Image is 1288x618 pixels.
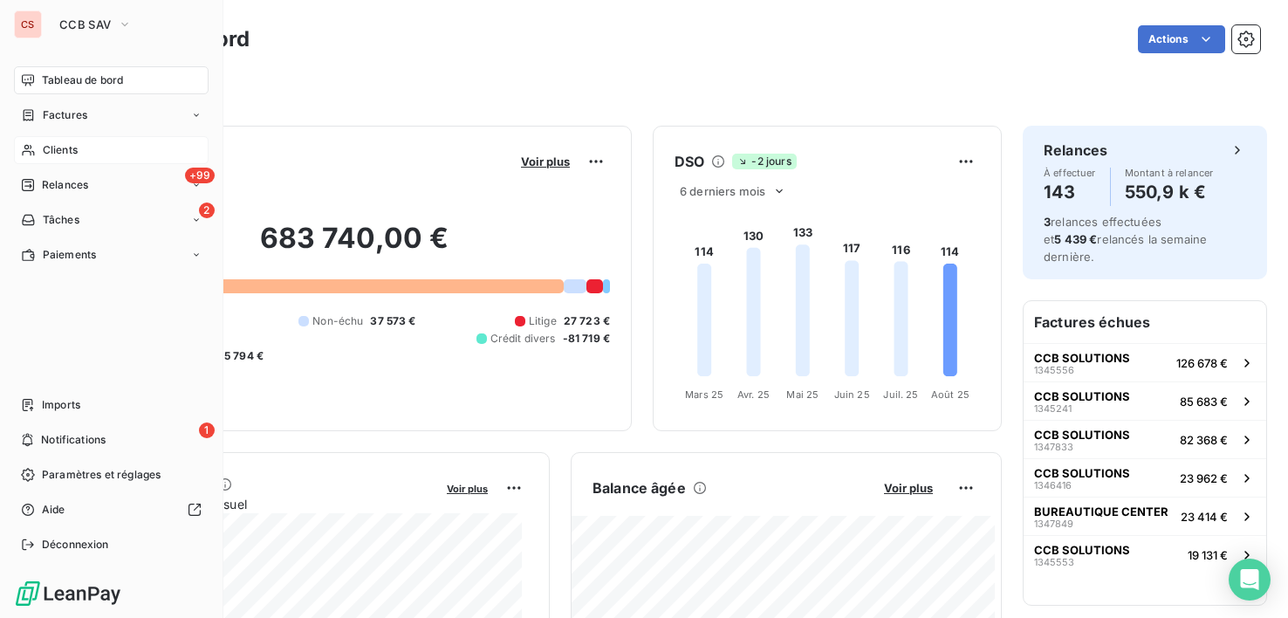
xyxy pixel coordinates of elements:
span: 1347849 [1034,518,1073,529]
span: Non-échu [312,313,363,329]
span: Voir plus [521,154,570,168]
span: 27 723 € [564,313,610,329]
span: 1345556 [1034,365,1074,375]
span: Notifications [41,432,106,448]
span: Déconnexion [42,537,109,553]
span: 19 131 € [1188,548,1228,562]
a: Clients [14,136,209,164]
span: Paramètres et réglages [42,467,161,483]
a: Paramètres et réglages [14,461,209,489]
span: 23 962 € [1180,471,1228,485]
tspan: Mai 25 [786,388,819,401]
button: CCB SOLUTIONS1345556126 678 € [1024,343,1266,381]
button: CCB SOLUTIONS134641623 962 € [1024,458,1266,497]
a: +99Relances [14,171,209,199]
tspan: Juin 25 [834,388,870,401]
span: Crédit divers [490,331,556,347]
span: CCB SOLUTIONS [1034,466,1130,480]
h6: Relances [1044,140,1107,161]
span: 23 414 € [1181,510,1228,524]
span: 1347833 [1034,442,1073,452]
span: À effectuer [1044,168,1096,178]
span: 6 derniers mois [680,184,765,198]
span: Paiements [43,247,96,263]
img: Logo LeanPay [14,580,122,608]
span: BUREAUTIQUE CENTER [1034,505,1168,518]
span: 126 678 € [1176,356,1228,370]
h6: DSO [675,151,704,172]
span: CCB SOLUTIONS [1034,351,1130,365]
span: Relances [42,177,88,193]
span: Montant à relancer [1125,168,1214,178]
tspan: Mars 25 [685,388,723,401]
tspan: Avr. 25 [737,388,770,401]
span: 2 [199,203,215,218]
button: CCB SOLUTIONS134783382 368 € [1024,420,1266,458]
div: Open Intercom Messenger [1229,559,1271,601]
span: 85 683 € [1180,395,1228,409]
button: Voir plus [442,480,493,496]
span: 3 [1044,215,1051,229]
a: 2Tâches [14,206,209,234]
a: Factures [14,101,209,129]
div: CS [14,10,42,38]
h6: Balance âgée [593,477,686,498]
span: -81 719 € [563,331,610,347]
button: Voir plus [516,154,575,169]
span: 82 368 € [1180,433,1228,447]
button: CCB SOLUTIONS134555319 131 € [1024,535,1266,573]
span: CCB SOLUTIONS [1034,389,1130,403]
span: Tâches [43,212,79,228]
span: Litige [529,313,557,329]
a: Imports [14,391,209,419]
span: CCB SOLUTIONS [1034,543,1130,557]
span: Tableau de bord [42,72,123,88]
span: -5 794 € [219,348,264,364]
span: Factures [43,107,87,123]
h4: 550,9 k € [1125,178,1214,206]
tspan: Août 25 [931,388,969,401]
span: relances effectuées et relancés la semaine dernière. [1044,215,1207,264]
button: Voir plus [879,480,938,496]
h2: 683 740,00 € [99,221,610,273]
span: 1346416 [1034,480,1072,491]
span: Chiffre d'affaires mensuel [99,495,435,513]
span: CCB SOLUTIONS [1034,428,1130,442]
h6: Factures échues [1024,301,1266,343]
span: Voir plus [447,483,488,495]
button: BUREAUTIQUE CENTER134784923 414 € [1024,497,1266,535]
a: Aide [14,496,209,524]
span: Imports [42,397,80,413]
button: Actions [1138,25,1225,53]
span: Aide [42,502,65,518]
span: Clients [43,142,78,158]
tspan: Juil. 25 [883,388,918,401]
span: 1 [199,422,215,438]
span: 1345553 [1034,557,1074,567]
span: 5 439 € [1054,232,1097,246]
span: +99 [185,168,215,183]
button: CCB SOLUTIONS134524185 683 € [1024,381,1266,420]
span: 37 573 € [370,313,415,329]
span: Voir plus [884,481,933,495]
h4: 143 [1044,178,1096,206]
span: CCB SAV [59,17,111,31]
span: -2 jours [732,154,796,169]
a: Paiements [14,241,209,269]
span: 1345241 [1034,403,1072,414]
a: Tableau de bord [14,66,209,94]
